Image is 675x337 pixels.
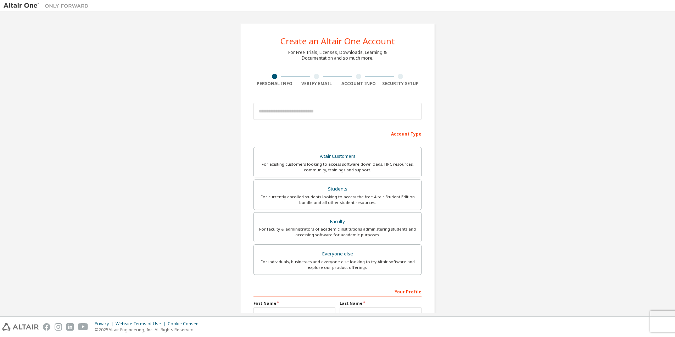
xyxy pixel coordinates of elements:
label: Last Name [340,300,422,306]
div: Your Profile [253,286,422,297]
div: For existing customers looking to access software downloads, HPC resources, community, trainings ... [258,161,417,173]
div: For Free Trials, Licenses, Downloads, Learning & Documentation and so much more. [288,50,387,61]
div: Privacy [95,321,116,327]
div: Cookie Consent [168,321,204,327]
div: For faculty & administrators of academic institutions administering students and accessing softwa... [258,226,417,238]
img: facebook.svg [43,323,50,331]
div: Everyone else [258,249,417,259]
div: Account Type [253,128,422,139]
img: altair_logo.svg [2,323,39,331]
div: For individuals, businesses and everyone else looking to try Altair software and explore our prod... [258,259,417,270]
img: Altair One [4,2,92,9]
div: Students [258,184,417,194]
img: youtube.svg [78,323,88,331]
div: Altair Customers [258,151,417,161]
div: Website Terms of Use [116,321,168,327]
div: Account Info [337,81,380,87]
label: First Name [253,300,335,306]
div: Faculty [258,217,417,227]
div: For currently enrolled students looking to access the free Altair Student Edition bundle and all ... [258,194,417,205]
p: © 2025 Altair Engineering, Inc. All Rights Reserved. [95,327,204,333]
div: Security Setup [380,81,422,87]
img: instagram.svg [55,323,62,331]
img: linkedin.svg [66,323,74,331]
div: Create an Altair One Account [280,37,395,45]
div: Verify Email [296,81,338,87]
div: Personal Info [253,81,296,87]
